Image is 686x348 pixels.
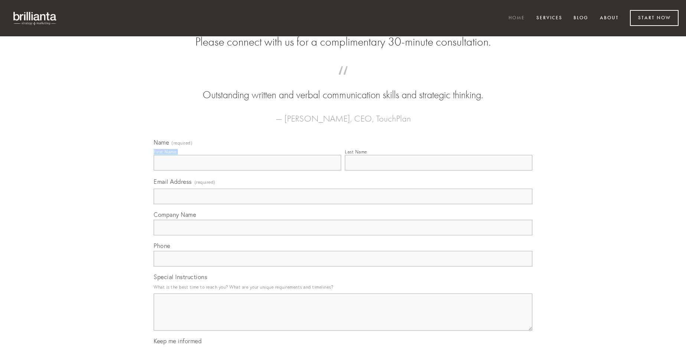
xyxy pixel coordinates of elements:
[532,12,567,24] a: Services
[630,10,679,26] a: Start Now
[171,141,192,145] span: (required)
[154,242,170,249] span: Phone
[345,149,367,155] div: Last Name
[154,337,202,345] span: Keep me informed
[154,282,532,292] p: What is the best time to reach you? What are your unique requirements and timelines?
[166,73,520,88] span: “
[154,273,207,281] span: Special Instructions
[7,7,63,29] img: brillianta - research, strategy, marketing
[569,12,593,24] a: Blog
[154,35,532,49] h2: Please connect with us for a complimentary 30-minute consultation.
[154,211,196,218] span: Company Name
[154,139,169,146] span: Name
[166,102,520,126] figcaption: — [PERSON_NAME], CEO, TouchPlan
[195,177,215,187] span: (required)
[595,12,624,24] a: About
[154,178,192,185] span: Email Address
[504,12,530,24] a: Home
[154,149,176,155] div: First Name
[166,73,520,102] blockquote: Outstanding written and verbal communication skills and strategic thinking.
